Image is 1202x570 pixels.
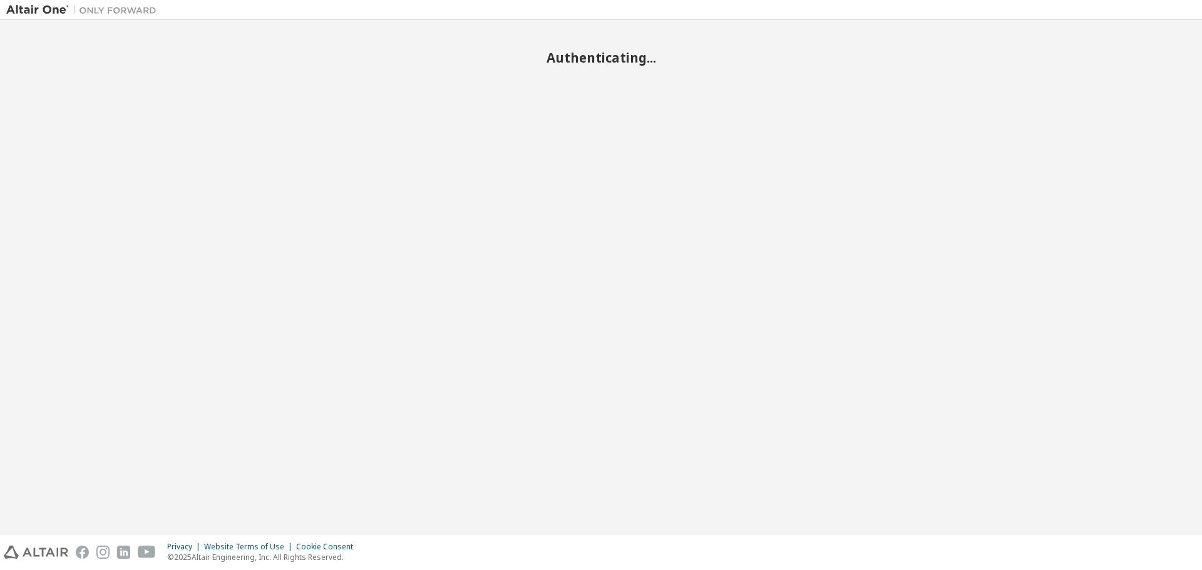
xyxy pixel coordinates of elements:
img: linkedin.svg [117,546,130,559]
img: youtube.svg [138,546,156,559]
div: Privacy [167,542,204,552]
img: instagram.svg [96,546,110,559]
h2: Authenticating... [6,49,1196,66]
img: facebook.svg [76,546,89,559]
div: Website Terms of Use [204,542,296,552]
img: Altair One [6,4,163,16]
img: altair_logo.svg [4,546,68,559]
div: Cookie Consent [296,542,361,552]
p: © 2025 Altair Engineering, Inc. All Rights Reserved. [167,552,361,562]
